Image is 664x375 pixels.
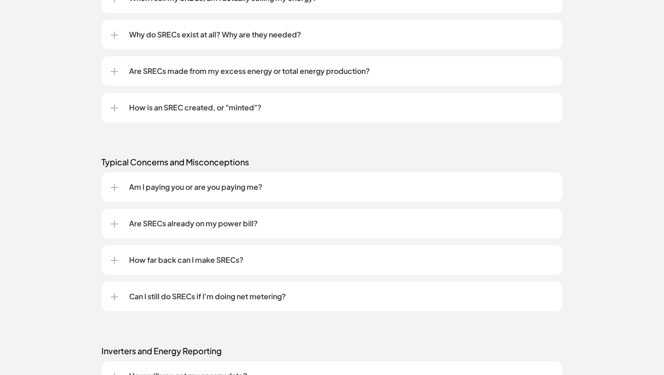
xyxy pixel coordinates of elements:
p: Typical Concerns and Misconceptions [101,157,563,168]
p: Why do SRECs exist at all? Why are they needed? [129,29,553,40]
p: Inverters and Energy Reporting [101,345,563,357]
p: Are SRECs made from my excess energy or total energy production? [129,66,553,77]
p: Can I still do SRECs if I'm doing net metering? [129,291,553,302]
p: How far back can I make SRECs? [129,254,553,266]
p: Am I paying you or are you paying me? [129,181,553,193]
p: How is an SREC created, or "minted"? [129,102,553,113]
p: Are SRECs already on my power bill? [129,218,553,229]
